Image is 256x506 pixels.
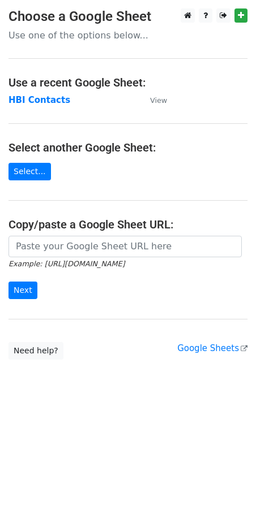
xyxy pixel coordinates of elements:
[8,95,70,105] a: HBI Contacts
[8,29,248,41] p: Use one of the options below...
[139,95,167,105] a: View
[8,141,248,154] h4: Select another Google Sheet:
[8,76,248,89] h4: Use a recent Google Sheet:
[8,236,242,257] input: Paste your Google Sheet URL here
[150,96,167,105] small: View
[8,8,248,25] h3: Choose a Google Sheet
[8,163,51,180] a: Select...
[8,218,248,231] h4: Copy/paste a Google Sheet URL:
[199,452,256,506] iframe: Chat Widget
[8,282,37,299] input: Next
[8,260,125,268] small: Example: [URL][DOMAIN_NAME]
[177,343,248,353] a: Google Sheets
[8,342,63,360] a: Need help?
